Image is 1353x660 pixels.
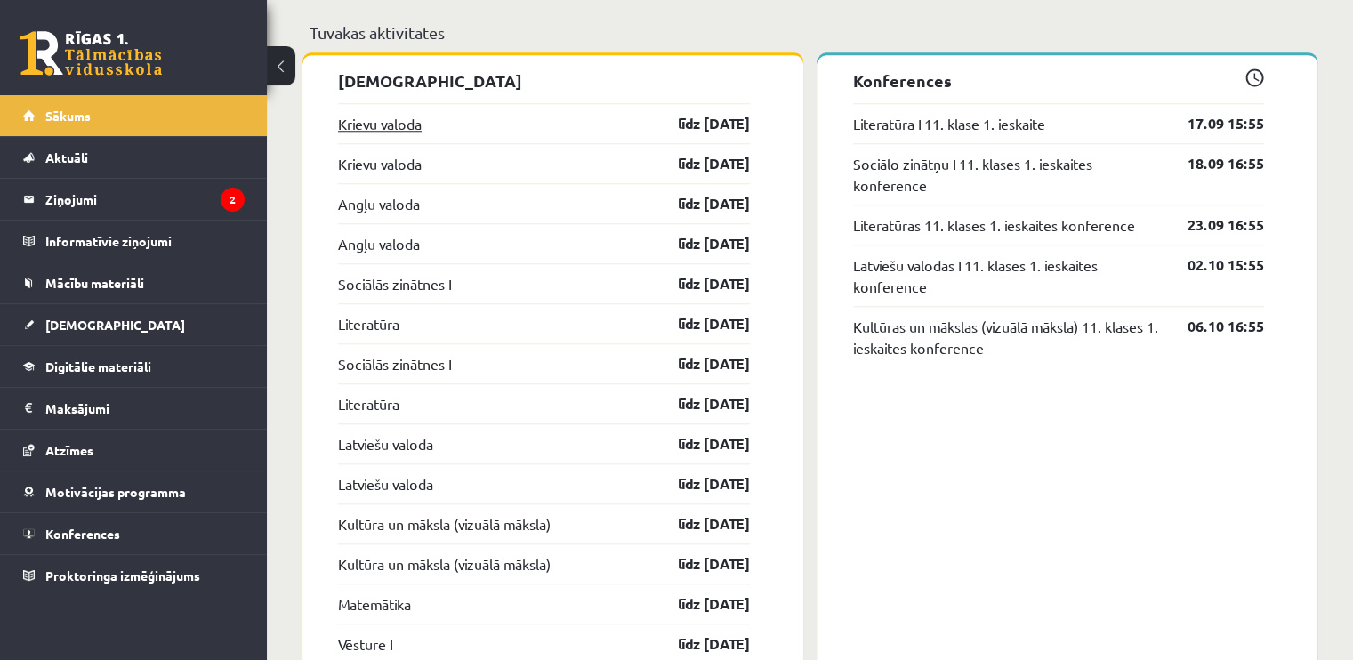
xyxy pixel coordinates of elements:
[647,353,750,374] a: līdz [DATE]
[45,442,93,458] span: Atzīmes
[23,471,245,512] a: Motivācijas programma
[1161,214,1264,236] a: 23.09 16:55
[647,113,750,134] a: līdz [DATE]
[23,513,245,554] a: Konferences
[338,233,420,254] a: Angļu valoda
[338,553,551,575] a: Kultūra un māksla (vizuālā māksla)
[338,633,392,655] a: Vēsture I
[23,346,245,387] a: Digitālie materiāli
[647,393,750,415] a: līdz [DATE]
[647,473,750,495] a: līdz [DATE]
[23,95,245,136] a: Sākums
[45,567,200,584] span: Proktoringa izmēģinājums
[23,304,245,345] a: [DEMOGRAPHIC_DATA]
[23,430,245,471] a: Atzīmes
[338,393,399,415] a: Literatūra
[45,221,245,262] legend: Informatīvie ziņojumi
[45,108,91,124] span: Sākums
[853,316,1162,358] a: Kultūras un mākslas (vizuālā māksla) 11. klases 1. ieskaites konference
[1161,153,1264,174] a: 18.09 16:55
[45,149,88,165] span: Aktuāli
[853,113,1045,134] a: Literatūra I 11. klase 1. ieskaite
[853,68,1265,93] p: Konferences
[647,553,750,575] a: līdz [DATE]
[338,193,420,214] a: Angļu valoda
[338,153,422,174] a: Krievu valoda
[853,153,1162,196] a: Sociālo zinātņu I 11. klases 1. ieskaites konference
[338,313,399,334] a: Literatūra
[338,433,433,455] a: Latviešu valoda
[23,262,245,303] a: Mācību materiāli
[23,221,245,262] a: Informatīvie ziņojumi
[45,179,245,220] legend: Ziņojumi
[23,555,245,596] a: Proktoringa izmēģinājums
[338,513,551,535] a: Kultūra un māksla (vizuālā māksla)
[647,633,750,655] a: līdz [DATE]
[647,153,750,174] a: līdz [DATE]
[1161,316,1264,337] a: 06.10 16:55
[647,593,750,615] a: līdz [DATE]
[338,273,451,294] a: Sociālās zinātnes I
[338,68,750,93] p: [DEMOGRAPHIC_DATA]
[853,254,1162,297] a: Latviešu valodas I 11. klases 1. ieskaites konference
[45,317,185,333] span: [DEMOGRAPHIC_DATA]
[647,273,750,294] a: līdz [DATE]
[647,513,750,535] a: līdz [DATE]
[23,179,245,220] a: Ziņojumi2
[23,388,245,429] a: Maksājumi
[338,473,433,495] a: Latviešu valoda
[1161,254,1264,276] a: 02.10 15:55
[647,313,750,334] a: līdz [DATE]
[45,484,186,500] span: Motivācijas programma
[647,233,750,254] a: līdz [DATE]
[45,275,144,291] span: Mācību materiāli
[338,353,451,374] a: Sociālās zinātnes I
[45,358,151,374] span: Digitālie materiāli
[338,593,411,615] a: Matemātika
[647,433,750,455] a: līdz [DATE]
[310,20,1310,44] p: Tuvākās aktivitātes
[45,388,245,429] legend: Maksājumi
[23,137,245,178] a: Aktuāli
[20,31,162,76] a: Rīgas 1. Tālmācības vidusskola
[221,188,245,212] i: 2
[853,214,1135,236] a: Literatūras 11. klases 1. ieskaites konference
[338,113,422,134] a: Krievu valoda
[647,193,750,214] a: līdz [DATE]
[45,526,120,542] span: Konferences
[1161,113,1264,134] a: 17.09 15:55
